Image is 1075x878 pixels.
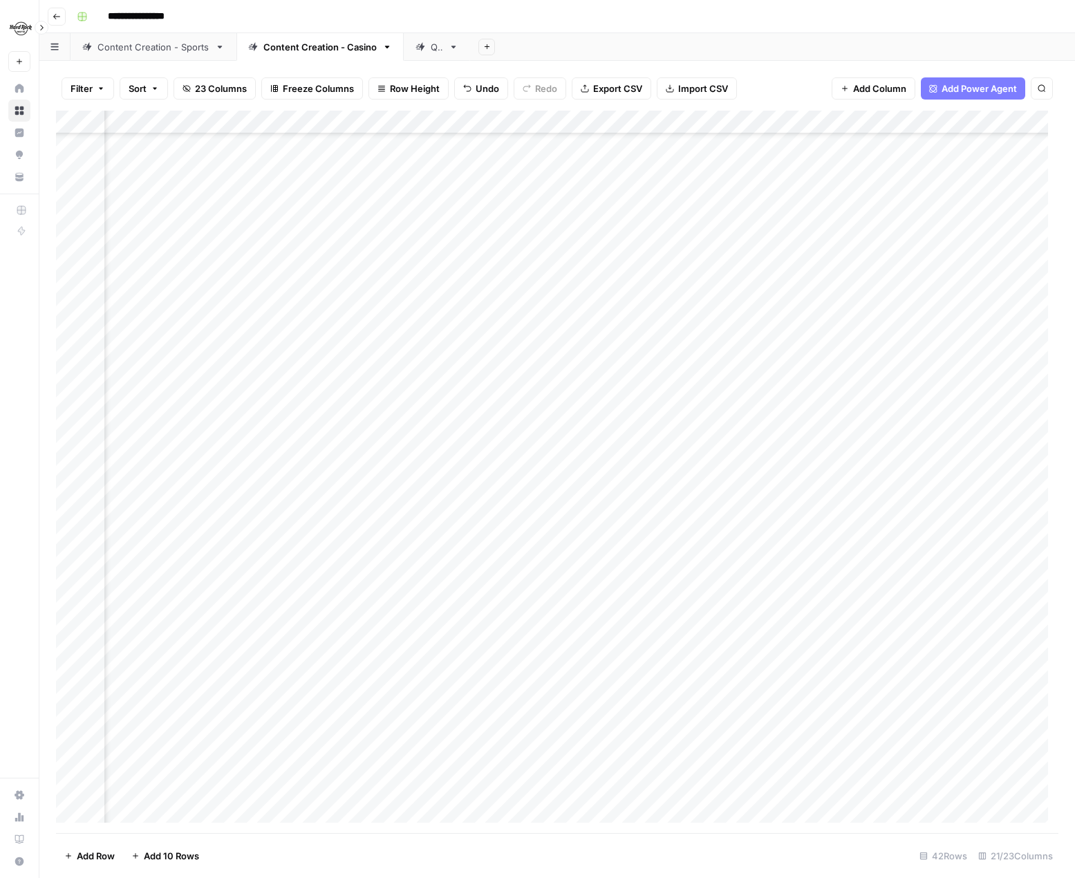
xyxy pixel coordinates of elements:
button: Redo [514,77,566,100]
span: Sort [129,82,147,95]
a: Content Creation - Sports [71,33,236,61]
span: Undo [476,82,499,95]
div: 42 Rows [914,845,973,867]
button: Filter [62,77,114,100]
button: Add Row [56,845,123,867]
button: Workspace: Hard Rock Digital [8,11,30,46]
a: Browse [8,100,30,122]
a: Usage [8,806,30,828]
span: 23 Columns [195,82,247,95]
button: Undo [454,77,508,100]
button: Import CSV [657,77,737,100]
span: Import CSV [678,82,728,95]
div: Content Creation - Casino [263,40,377,54]
span: Export CSV [593,82,642,95]
a: Opportunities [8,144,30,166]
a: Your Data [8,166,30,188]
span: Redo [535,82,557,95]
button: Sort [120,77,168,100]
button: Add Power Agent [921,77,1025,100]
button: Row Height [368,77,449,100]
a: Home [8,77,30,100]
div: 21/23 Columns [973,845,1058,867]
a: QA [404,33,470,61]
span: Add Row [77,849,115,863]
span: Add Column [853,82,906,95]
a: Settings [8,784,30,806]
button: Export CSV [572,77,651,100]
button: Help + Support [8,850,30,872]
span: Row Height [390,82,440,95]
span: Add 10 Rows [144,849,199,863]
div: Content Creation - Sports [97,40,209,54]
button: Add 10 Rows [123,845,207,867]
img: Hard Rock Digital Logo [8,16,33,41]
button: Add Column [832,77,915,100]
div: QA [431,40,443,54]
span: Filter [71,82,93,95]
button: 23 Columns [174,77,256,100]
a: Learning Hub [8,828,30,850]
span: Add Power Agent [942,82,1017,95]
a: Content Creation - Casino [236,33,404,61]
a: Insights [8,122,30,144]
button: Freeze Columns [261,77,363,100]
span: Freeze Columns [283,82,354,95]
